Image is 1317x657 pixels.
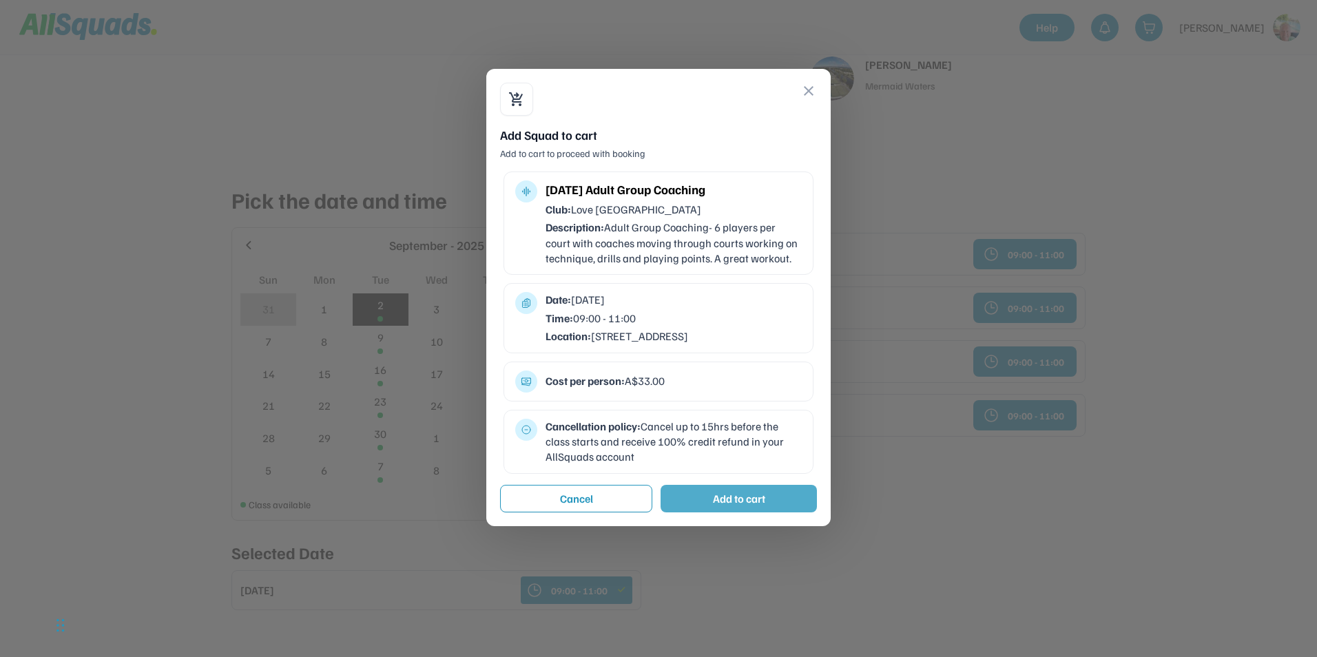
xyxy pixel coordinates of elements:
strong: Location: [546,329,591,343]
button: close [800,83,817,99]
button: Add to cart [661,485,817,512]
button: shopping_cart_checkout [508,91,525,107]
div: Love [GEOGRAPHIC_DATA] [546,202,701,217]
div: Add to cart to proceed with booking [500,147,817,160]
strong: Cost per person: [546,374,625,388]
button: Cancel [500,485,652,512]
button: multitrack_audio [521,186,532,197]
strong: Description: [546,220,604,234]
strong: Cancellation policy: [546,419,641,433]
div: A$33.00 [546,373,802,388]
div: [DATE] [546,292,605,307]
strong: Club: [546,202,571,216]
strong: Date: [546,293,571,306]
div: Add Squad to cart [500,127,817,144]
div: Cancel up to 15hrs before the class starts and receive 100% credit refund in your AllSquads account [546,419,802,465]
div: [DATE] Adult Group Coaching [546,180,705,199]
div: [STREET_ADDRESS] [546,328,688,344]
strong: Time: [546,311,573,325]
div: 09:00 - 11:00 [546,311,636,326]
div: Adult Group Coaching- 6 players per court with coaches moving through courts working on technique... [546,220,802,266]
